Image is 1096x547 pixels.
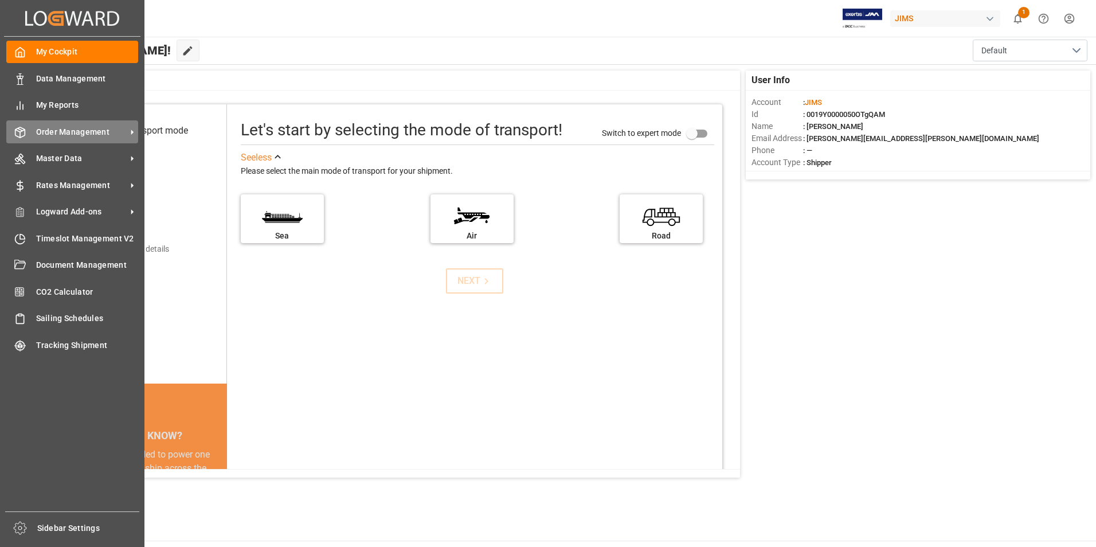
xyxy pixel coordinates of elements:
[6,254,138,276] a: Document Management
[6,67,138,89] a: Data Management
[1031,6,1056,32] button: Help Center
[36,286,139,298] span: CO2 Calculator
[436,230,508,242] div: Air
[625,230,697,242] div: Road
[36,99,139,111] span: My Reports
[6,94,138,116] a: My Reports
[36,179,127,192] span: Rates Management
[36,233,139,245] span: Timeslot Management V2
[803,98,822,107] span: :
[751,108,803,120] span: Id
[36,153,127,165] span: Master Data
[241,118,562,142] div: Let's start by selecting the mode of transport!
[981,45,1007,57] span: Default
[36,339,139,351] span: Tracking Shipment
[751,120,803,132] span: Name
[246,230,318,242] div: Sea
[805,98,822,107] span: JIMS
[6,280,138,303] a: CO2 Calculator
[803,146,812,155] span: : —
[803,158,832,167] span: : Shipper
[803,110,885,119] span: : 0019Y0000050OTgQAM
[1005,6,1031,32] button: show 1 new notifications
[36,312,139,325] span: Sailing Schedules
[890,10,1000,27] div: JIMS
[751,144,803,157] span: Phone
[97,243,169,255] div: Add shipping details
[36,206,127,218] span: Logward Add-ons
[803,122,863,131] span: : [PERSON_NAME]
[602,128,681,137] span: Switch to expert mode
[843,9,882,29] img: Exertis%20JAM%20-%20Email%20Logo.jpg_1722504956.jpg
[36,73,139,85] span: Data Management
[6,307,138,330] a: Sailing Schedules
[751,73,790,87] span: User Info
[241,165,714,178] div: Please select the main mode of transport for your shipment.
[1018,7,1030,18] span: 1
[803,134,1039,143] span: : [PERSON_NAME][EMAIL_ADDRESS][PERSON_NAME][DOMAIN_NAME]
[36,46,139,58] span: My Cockpit
[6,227,138,249] a: Timeslot Management V2
[6,334,138,356] a: Tracking Shipment
[36,259,139,271] span: Document Management
[211,448,227,544] button: next slide / item
[973,40,1087,61] button: open menu
[890,7,1005,29] button: JIMS
[751,96,803,108] span: Account
[446,268,503,294] button: NEXT
[36,126,127,138] span: Order Management
[37,522,140,534] span: Sidebar Settings
[751,157,803,169] span: Account Type
[6,41,138,63] a: My Cockpit
[48,40,171,61] span: Hello [PERSON_NAME]!
[241,151,272,165] div: See less
[457,274,492,288] div: NEXT
[751,132,803,144] span: Email Address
